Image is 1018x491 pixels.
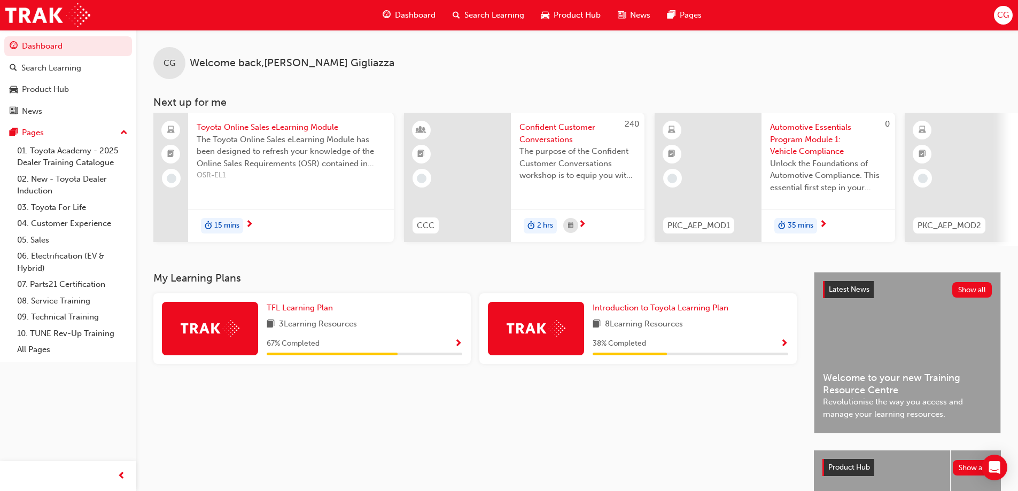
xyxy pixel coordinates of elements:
[655,113,895,242] a: 0PKC_AEP_MOD1Automotive Essentials Program Module 1: Vehicle ComplianceUnlock the Foundations of ...
[537,220,553,232] span: 2 hrs
[10,85,18,95] span: car-icon
[780,337,788,350] button: Show Progress
[625,119,639,129] span: 240
[267,302,337,314] a: TFL Learning Plan
[13,248,132,276] a: 06. Electrification (EV & Hybrid)
[823,396,992,420] span: Revolutionise the way you access and manage your learning resources.
[918,220,981,232] span: PKC_AEP_MOD2
[167,147,175,161] span: booktick-icon
[823,372,992,396] span: Welcome to your new Training Resource Centre
[417,174,426,183] span: learningRecordVerb_NONE-icon
[417,220,434,232] span: CCC
[197,134,385,170] span: The Toyota Online Sales eLearning Module has been designed to refresh your knowledge of the Onlin...
[828,463,870,472] span: Product Hub
[13,276,132,293] a: 07. Parts21 Certification
[374,4,444,26] a: guage-iconDashboard
[5,3,90,27] img: Trak
[4,123,132,143] button: Pages
[668,147,675,161] span: booktick-icon
[13,215,132,232] a: 04. Customer Experience
[10,42,18,51] span: guage-icon
[190,57,394,69] span: Welcome back , [PERSON_NAME] Gigliazza
[13,309,132,325] a: 09. Technical Training
[120,126,128,140] span: up-icon
[4,34,132,123] button: DashboardSearch LearningProduct HubNews
[417,147,425,161] span: booktick-icon
[4,102,132,121] a: News
[13,341,132,358] a: All Pages
[153,272,797,284] h3: My Learning Plans
[814,272,1001,433] a: Latest NewsShow allWelcome to your new Training Resource CentreRevolutionise the way you access a...
[578,220,586,230] span: next-icon
[22,105,42,118] div: News
[167,174,176,183] span: learningRecordVerb_NONE-icon
[659,4,710,26] a: pages-iconPages
[22,127,44,139] div: Pages
[245,220,253,230] span: next-icon
[680,9,702,21] span: Pages
[13,293,132,309] a: 08. Service Training
[593,318,601,331] span: book-icon
[454,337,462,350] button: Show Progress
[953,460,993,476] button: Show all
[667,174,677,183] span: learningRecordVerb_NONE-icon
[454,339,462,349] span: Show Progress
[453,9,460,22] span: search-icon
[918,174,928,183] span: learningRecordVerb_NONE-icon
[541,9,549,22] span: car-icon
[822,459,992,476] a: Product HubShow all
[919,147,926,161] span: booktick-icon
[630,9,650,21] span: News
[444,4,533,26] a: search-iconSearch Learning
[618,9,626,22] span: news-icon
[568,219,573,232] span: calendar-icon
[181,320,239,337] img: Trak
[197,121,385,134] span: Toyota Online Sales eLearning Module
[519,121,636,145] span: Confident Customer Conversations
[982,455,1007,480] div: Open Intercom Messenger
[788,220,813,232] span: 35 mins
[593,303,728,313] span: Introduction to Toyota Learning Plan
[997,9,1009,21] span: CG
[13,171,132,199] a: 02. New - Toyota Dealer Induction
[770,121,887,158] span: Automotive Essentials Program Module 1: Vehicle Compliance
[4,36,132,56] a: Dashboard
[593,302,733,314] a: Introduction to Toyota Learning Plan
[205,219,212,233] span: duration-icon
[668,123,675,137] span: learningResourceType_ELEARNING-icon
[780,339,788,349] span: Show Progress
[667,9,675,22] span: pages-icon
[13,143,132,171] a: 01. Toyota Academy - 2025 Dealer Training Catalogue
[267,338,320,350] span: 67 % Completed
[609,4,659,26] a: news-iconNews
[10,64,17,73] span: search-icon
[778,219,786,233] span: duration-icon
[383,9,391,22] span: guage-icon
[554,9,601,21] span: Product Hub
[4,80,132,99] a: Product Hub
[605,318,683,331] span: 8 Learning Resources
[136,96,1018,108] h3: Next up for me
[10,128,18,138] span: pages-icon
[819,220,827,230] span: next-icon
[395,9,436,21] span: Dashboard
[527,219,535,233] span: duration-icon
[153,113,394,242] a: Toyota Online Sales eLearning ModuleThe Toyota Online Sales eLearning Module has been designed to...
[952,282,992,298] button: Show all
[13,325,132,342] a: 10. TUNE Rev-Up Training
[267,303,333,313] span: TFL Learning Plan
[118,470,126,483] span: prev-icon
[507,320,565,337] img: Trak
[22,83,69,96] div: Product Hub
[994,6,1013,25] button: CG
[919,123,926,137] span: learningResourceType_ELEARNING-icon
[404,113,644,242] a: 240CCCConfident Customer ConversationsThe purpose of the Confident Customer Conversations worksho...
[823,281,992,298] a: Latest NewsShow all
[770,158,887,194] span: Unlock the Foundations of Automotive Compliance. This essential first step in your Automotive Ess...
[197,169,385,182] span: OSR-EL1
[533,4,609,26] a: car-iconProduct Hub
[464,9,524,21] span: Search Learning
[519,145,636,182] span: The purpose of the Confident Customer Conversations workshop is to equip you with tools to commun...
[10,107,18,116] span: news-icon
